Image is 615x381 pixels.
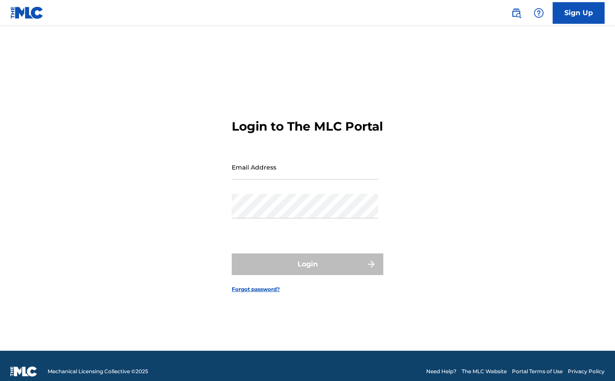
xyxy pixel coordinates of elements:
[462,368,507,375] a: The MLC Website
[512,368,563,375] a: Portal Terms of Use
[568,368,605,375] a: Privacy Policy
[232,119,383,134] h3: Login to The MLC Portal
[10,6,44,19] img: MLC Logo
[232,285,280,293] a: Forgot password?
[553,2,605,24] a: Sign Up
[530,4,547,22] div: Help
[534,8,544,18] img: help
[508,4,525,22] a: Public Search
[511,8,521,18] img: search
[48,368,148,375] span: Mechanical Licensing Collective © 2025
[10,366,37,377] img: logo
[426,368,456,375] a: Need Help?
